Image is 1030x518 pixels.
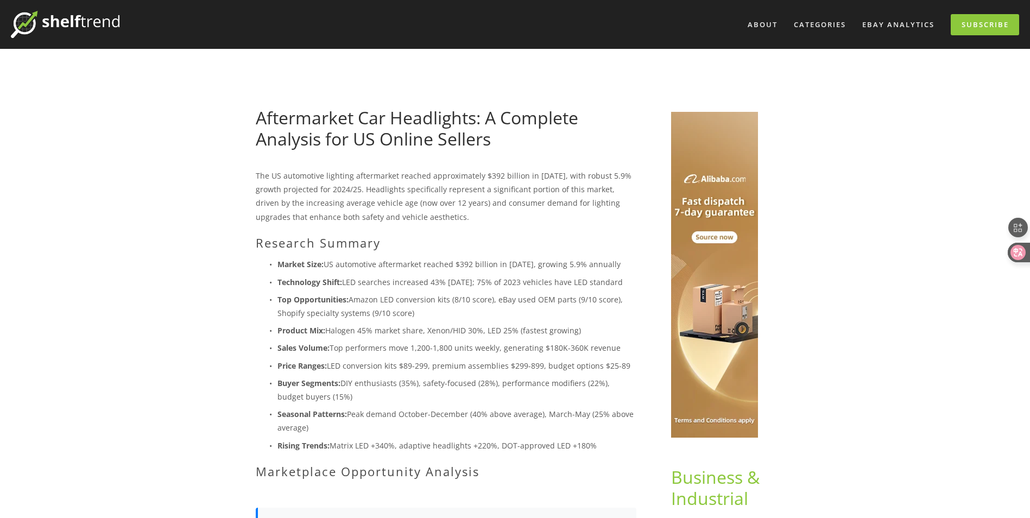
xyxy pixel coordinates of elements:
p: Matrix LED +340%, adaptive headlights +220%, DOT-approved LED +180% [277,439,636,452]
a: eBay Analytics [855,16,941,34]
p: Peak demand October-December (40% above average), March-May (25% above average) [277,407,636,434]
a: About [741,16,785,34]
strong: Market Size: [277,259,324,269]
p: The US automotive lighting aftermarket reached approximately $392 billion in [DATE], with robust ... [256,169,636,224]
strong: Product Mix: [277,325,325,336]
strong: Technology Shift: [277,277,342,287]
a: Subscribe [951,14,1019,35]
strong: Top Opportunities: [277,294,349,305]
p: LED searches increased 43% [DATE]; 75% of 2023 vehicles have LED standard [277,275,636,289]
h2: Research Summary [256,236,636,250]
strong: Price Ranges: [277,361,327,371]
h2: Marketplace Opportunity Analysis [256,464,636,478]
p: Top performers move 1,200-1,800 units weekly, generating $180K-360K revenue [277,341,636,355]
img: Shop Alibaba [671,112,758,438]
p: Halogen 45% market share, Xenon/HID 30%, LED 25% (fastest growing) [277,324,636,337]
a: Business & Industrial [671,465,764,509]
strong: Seasonal Patterns: [277,409,347,419]
div: Categories [787,16,853,34]
a: Aftermarket Car Headlights: A Complete Analysis for US Online Sellers [256,106,578,150]
p: DIY enthusiasts (35%), safety-focused (28%), performance modifiers (22%), budget buyers (15%) [277,376,636,403]
strong: Rising Trends: [277,440,330,451]
img: ShelfTrend [11,11,119,38]
p: LED conversion kits $89-299, premium assemblies $299-899, budget options $25-89 [277,359,636,372]
strong: Buyer Segments: [277,378,340,388]
p: Amazon LED conversion kits (8/10 score), eBay used OEM parts (9/10 score), Shopify specialty syst... [277,293,636,320]
p: US automotive aftermarket reached $392 billion in [DATE], growing 5.9% annually [277,257,636,271]
strong: Sales Volume: [277,343,330,353]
